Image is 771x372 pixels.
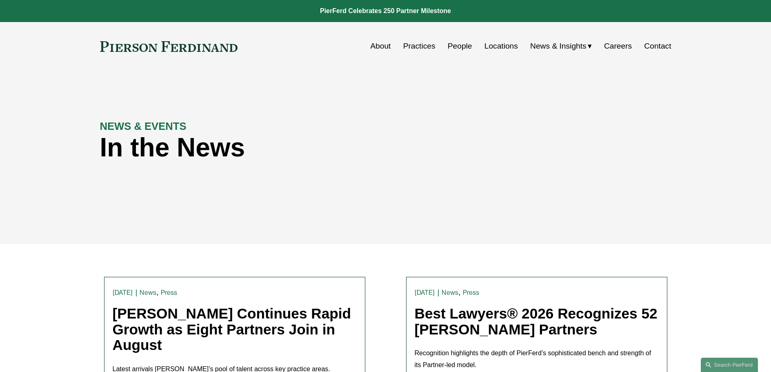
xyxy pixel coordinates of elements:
a: News [442,289,458,296]
p: Recognition highlights the depth of PierFerd’s sophisticated bench and strength of its Partner-le... [415,347,659,371]
h1: In the News [100,133,529,163]
strong: NEWS & EVENTS [100,120,187,132]
a: People [448,38,472,54]
a: About [370,38,391,54]
a: Best Lawyers® 2026 Recognizes 52 [PERSON_NAME] Partners [415,305,658,337]
a: News [140,289,156,296]
a: Press [463,289,480,296]
span: News & Insights [530,39,587,53]
a: Press [161,289,178,296]
a: Careers [604,38,632,54]
a: folder dropdown [530,38,592,54]
time: [DATE] [415,290,435,296]
a: Practices [403,38,435,54]
span: , [156,288,158,296]
a: Contact [644,38,671,54]
a: [PERSON_NAME] Continues Rapid Growth as Eight Partners Join in August [113,305,351,353]
time: [DATE] [113,290,133,296]
a: Search this site [701,358,758,372]
span: , [458,288,460,296]
a: Locations [484,38,518,54]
